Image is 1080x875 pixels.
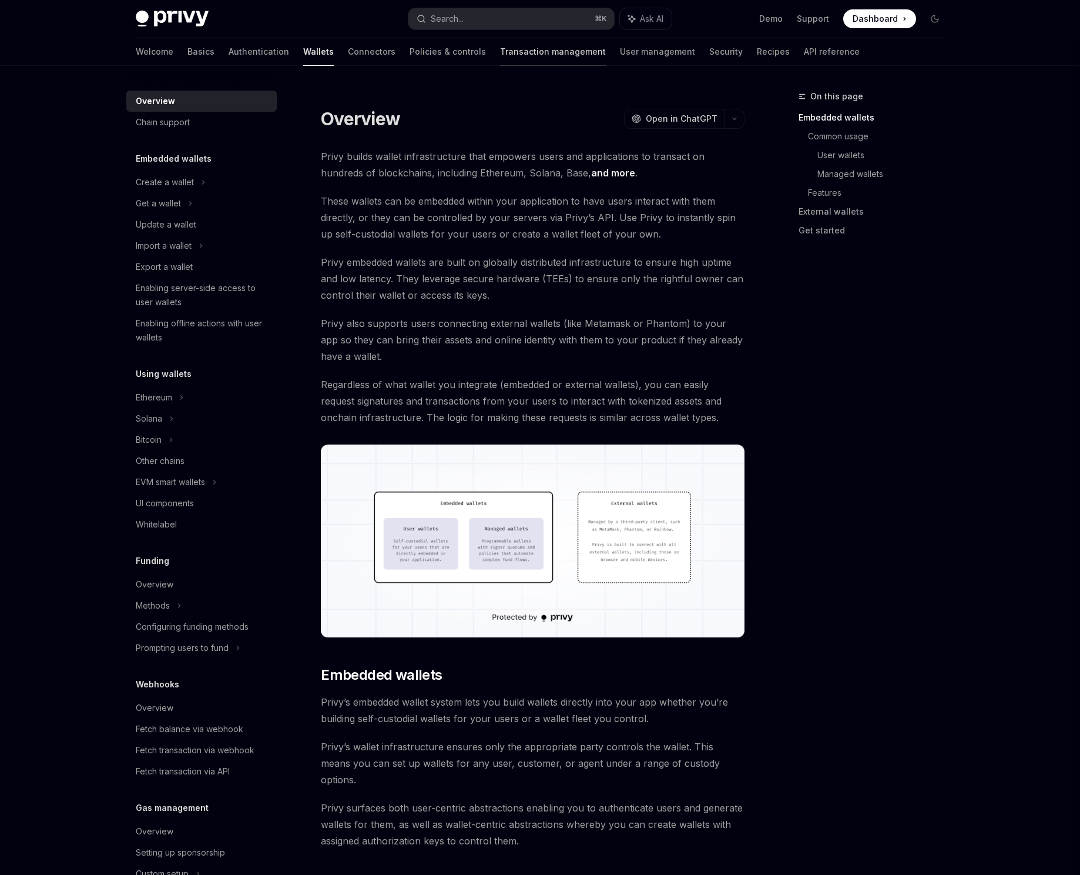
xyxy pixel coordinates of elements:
a: Fetch balance via webhook [126,719,277,740]
a: Policies & controls [410,38,486,66]
span: Privy’s wallet infrastructure ensures only the appropriate party controls the wallet. This means ... [321,739,744,788]
a: Support [797,13,829,25]
div: Fetch transaction via API [136,764,230,779]
h5: Using wallets [136,367,192,381]
a: Embedded wallets [799,108,954,127]
div: Export a wallet [136,260,193,274]
div: Other chains [136,454,185,468]
div: Get a wallet [136,196,181,211]
a: Security [709,38,743,66]
a: Fetch transaction via webhook [126,740,277,761]
div: Prompting users to fund [136,641,229,655]
div: Overview [136,824,173,839]
span: Open in ChatGPT [646,113,717,125]
a: Overview [126,91,277,112]
div: Fetch balance via webhook [136,722,243,736]
div: Configuring funding methods [136,620,249,634]
a: Managed wallets [817,165,954,183]
a: Overview [126,697,277,719]
a: Chain support [126,112,277,133]
span: On this page [810,89,863,103]
h1: Overview [321,108,400,129]
a: Get started [799,221,954,240]
button: Open in ChatGPT [624,109,725,129]
a: Whitelabel [126,514,277,535]
button: Toggle dark mode [925,9,944,28]
img: images/walletoverview.png [321,445,744,637]
span: ⌘ K [595,14,607,24]
a: Transaction management [500,38,606,66]
span: These wallets can be embedded within your application to have users interact with them directly, ... [321,193,744,242]
a: UI components [126,493,277,514]
div: Update a wallet [136,218,196,232]
a: Configuring funding methods [126,616,277,637]
div: UI components [136,496,194,510]
div: Ethereum [136,390,172,405]
span: Privy builds wallet infrastructure that empowers users and applications to transact on hundreds o... [321,148,744,181]
div: Create a wallet [136,175,194,189]
div: Overview [136,701,173,715]
a: User management [620,38,695,66]
div: Overview [136,94,175,108]
span: Privy’s embedded wallet system lets you build wallets directly into your app whether you’re build... [321,694,744,727]
a: Overview [126,574,277,595]
a: API reference [804,38,860,66]
a: Fetch transaction via API [126,761,277,782]
span: Privy surfaces both user-centric abstractions enabling you to authenticate users and generate wal... [321,800,744,849]
div: Methods [136,599,170,613]
div: Fetch transaction via webhook [136,743,254,757]
span: Privy embedded wallets are built on globally distributed infrastructure to ensure high uptime and... [321,254,744,303]
a: Basics [187,38,214,66]
span: Regardless of what wallet you integrate (embedded or external wallets), you can easily request si... [321,376,744,426]
img: dark logo [136,11,209,27]
span: Privy also supports users connecting external wallets (like Metamask or Phantom) to your app so t... [321,315,744,365]
a: Features [808,183,954,202]
div: Bitcoin [136,433,162,447]
a: and more [591,167,635,179]
a: Authentication [229,38,289,66]
span: Dashboard [853,13,898,25]
div: Search... [431,12,464,26]
a: Other chains [126,450,277,472]
h5: Embedded wallets [136,152,212,166]
a: Setting up sponsorship [126,842,277,863]
a: Recipes [757,38,790,66]
a: Enabling offline actions with user wallets [126,313,277,348]
div: Overview [136,577,173,592]
div: EVM smart wallets [136,475,205,489]
a: Demo [759,13,783,25]
button: Search...⌘K [408,8,614,29]
a: Dashboard [843,9,916,28]
button: Ask AI [620,8,672,29]
a: Export a wallet [126,256,277,278]
a: Common usage [808,127,954,146]
div: Chain support [136,115,190,129]
div: Solana [136,412,162,426]
div: Enabling server-side access to user wallets [136,281,270,309]
h5: Gas management [136,801,209,815]
a: External wallets [799,202,954,221]
div: Whitelabel [136,517,177,532]
a: Wallets [303,38,334,66]
span: Ask AI [640,13,663,25]
a: Connectors [348,38,395,66]
a: Overview [126,821,277,842]
div: Enabling offline actions with user wallets [136,316,270,345]
a: Welcome [136,38,173,66]
div: Setting up sponsorship [136,846,225,860]
span: Embedded wallets [321,666,442,684]
h5: Funding [136,554,169,568]
a: User wallets [817,146,954,165]
a: Update a wallet [126,214,277,235]
div: Import a wallet [136,239,192,253]
h5: Webhooks [136,677,179,692]
a: Enabling server-side access to user wallets [126,278,277,313]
